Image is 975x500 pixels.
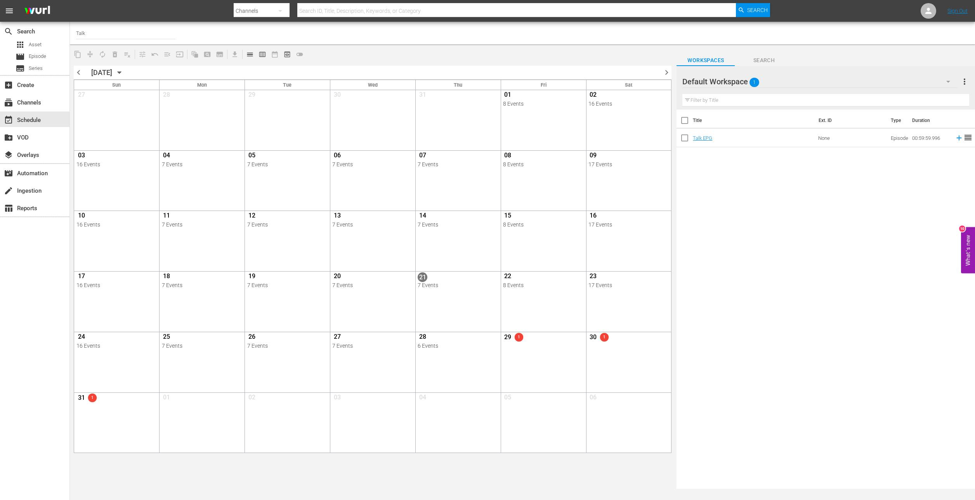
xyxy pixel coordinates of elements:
[281,48,293,61] span: View Backup
[4,150,13,160] span: Overlays
[677,56,735,65] span: Workspaces
[76,333,86,343] span: 24
[213,48,226,61] span: Create Series Block
[588,221,669,228] div: 17 Events
[625,82,632,88] span: Sat
[418,333,427,343] span: 28
[134,47,149,62] span: Customize Events
[112,82,121,88] span: Sun
[955,134,963,142] svg: Add to Schedule
[418,272,427,282] span: 21
[121,48,134,61] span: Clear Lineup
[16,64,25,73] span: Series
[747,3,768,17] span: Search
[293,48,306,61] span: 24 hours Lineup View is OFF
[454,82,462,88] span: Thu
[247,333,257,343] span: 26
[886,110,907,131] th: Type
[693,135,712,141] a: Talk EPG
[71,48,84,61] span: Copy Lineup
[197,82,207,88] span: Mon
[332,333,342,343] span: 27
[162,221,243,228] div: 7 Events
[76,343,157,349] div: 16 Events
[4,133,13,142] span: VOD
[76,212,86,221] span: 10
[588,282,669,288] div: 17 Events
[332,212,342,221] span: 13
[162,282,243,288] div: 7 Events
[418,221,498,228] div: 7 Events
[750,74,760,91] span: 1
[162,394,172,403] span: 01
[76,282,157,288] div: 16 Events
[503,212,513,221] span: 15
[693,110,814,131] th: Title
[247,394,257,403] span: 02
[815,129,888,147] td: None
[735,56,793,65] span: Search
[600,335,608,339] span: 1
[247,152,257,161] span: 05
[503,221,584,228] div: 8 Events
[162,212,172,221] span: 11
[247,272,257,282] span: 19
[162,343,243,349] div: 7 Events
[418,282,498,288] div: 7 Events
[961,227,975,273] button: Open Feedback Widget
[503,91,513,101] span: 01
[162,333,172,343] span: 25
[503,282,584,288] div: 8 Events
[332,282,413,288] div: 7 Events
[74,80,671,453] div: Month View
[588,272,598,282] span: 23
[888,129,909,147] td: Episode
[91,68,112,77] div: [DATE]
[76,152,86,161] span: 03
[16,52,25,61] span: Episode
[418,152,427,161] span: 07
[418,212,427,221] span: 14
[76,221,157,228] div: 16 Events
[588,91,598,101] span: 02
[909,129,952,147] td: 00:59:59.996
[960,72,969,91] button: more_vert
[515,335,523,339] span: 1
[4,186,13,195] span: Ingestion
[4,115,13,125] span: Schedule
[368,82,378,88] span: Wed
[332,91,342,101] span: 30
[162,152,172,161] span: 04
[4,169,13,178] span: Automation
[256,48,269,61] span: Week Calendar View
[246,51,254,58] span: calendar_view_day_outlined
[226,47,241,62] span: Download as CSV
[247,91,257,101] span: 29
[29,52,46,60] span: Episode
[162,272,172,282] span: 18
[247,161,328,167] div: 7 Events
[907,110,954,131] th: Duration
[418,343,498,349] div: 6 Events
[283,82,291,88] span: Tue
[241,47,256,62] span: Day Calendar View
[588,161,669,167] div: 17 Events
[162,91,172,101] span: 28
[588,333,598,343] span: 30
[814,110,886,131] th: Ext. ID
[418,394,427,403] span: 04
[201,48,213,61] span: Create Search Block
[269,48,281,61] span: Month Calendar View
[963,133,973,142] span: reorder
[332,152,342,161] span: 06
[736,3,770,17] button: Search
[186,47,201,62] span: Refresh All Search Blocks
[247,221,328,228] div: 7 Events
[960,77,969,86] span: more_vert
[418,161,498,167] div: 7 Events
[76,272,86,282] span: 17
[503,272,513,282] span: 22
[332,221,413,228] div: 7 Events
[96,48,109,61] span: Loop Content
[588,152,598,161] span: 09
